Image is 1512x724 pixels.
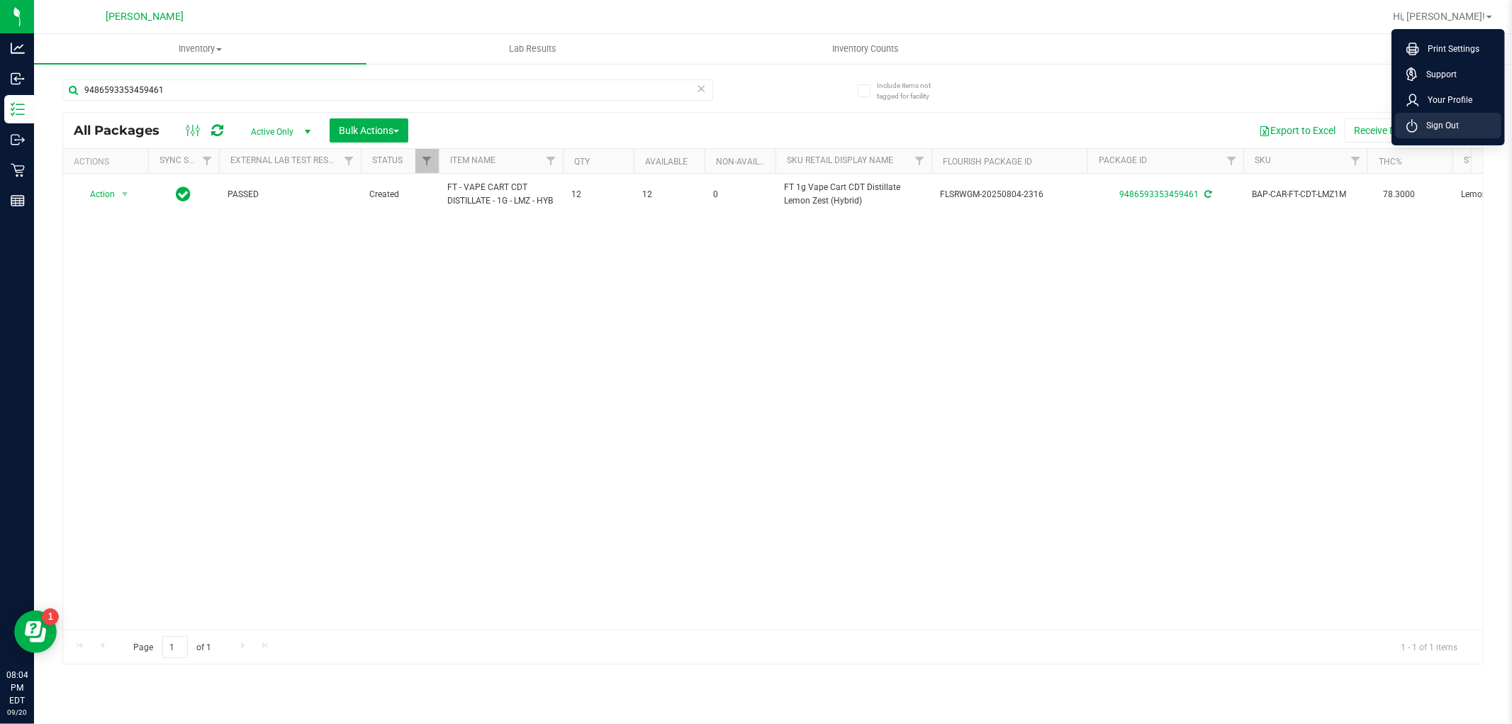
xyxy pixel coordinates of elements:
a: Inventory Counts [699,34,1031,64]
span: 12 [571,188,625,201]
a: Status [372,155,403,165]
inline-svg: Outbound [11,133,25,147]
a: Filter [337,149,361,173]
input: 1 [162,636,188,658]
inline-svg: Retail [11,163,25,177]
span: BAP-CAR-FT-CDT-LMZ1M [1252,188,1359,201]
inline-svg: Inventory [11,102,25,116]
span: Sync from Compliance System [1202,189,1211,199]
div: Actions [74,157,142,167]
span: Hi, [PERSON_NAME]! [1393,11,1485,22]
span: 12 [642,188,696,201]
a: Lab Results [366,34,699,64]
span: Print Settings [1419,42,1479,56]
span: Support [1418,67,1457,82]
span: select [116,184,134,204]
span: Lab Results [490,43,576,55]
a: SKU [1255,155,1271,165]
a: Flourish Package ID [943,157,1032,167]
span: Sign Out [1418,118,1459,133]
a: Support [1406,67,1496,82]
a: Filter [1344,149,1367,173]
a: Strain [1464,155,1493,165]
span: 78.3000 [1376,184,1422,205]
span: Bulk Actions [339,125,399,136]
a: Filter [908,149,931,173]
inline-svg: Reports [11,194,25,208]
input: Search Package ID, Item Name, SKU, Lot or Part Number... [62,79,713,101]
span: PASSED [228,188,352,201]
a: 9486593353459461 [1119,189,1199,199]
button: Bulk Actions [330,118,408,143]
a: THC% [1379,157,1402,167]
span: FT 1g Vape Cart CDT Distillate Lemon Zest (Hybrid) [784,181,923,208]
span: Inventory Counts [813,43,918,55]
p: 09/20 [6,707,28,718]
iframe: Resource center unread badge [42,608,59,625]
span: Page of 1 [121,636,223,658]
span: Created [369,188,430,201]
button: Receive Non-Cannabis [1345,118,1462,143]
span: All Packages [74,123,174,138]
a: Filter [196,149,219,173]
span: In Sync [177,184,191,204]
a: Inventory [34,34,366,64]
span: Clear [697,79,707,98]
a: Available [645,157,688,167]
inline-svg: Analytics [11,41,25,55]
span: Your Profile [1419,93,1472,107]
a: Package ID [1099,155,1147,165]
li: Sign Out [1395,113,1501,138]
a: External Lab Test Result [230,155,342,165]
span: FLSRWGM-20250804-2316 [940,188,1079,201]
iframe: Resource center [14,611,57,653]
span: [PERSON_NAME] [106,11,184,23]
a: Filter [415,149,439,173]
a: Non-Available [716,157,779,167]
inline-svg: Inbound [11,72,25,86]
span: Include items not tagged for facility [877,80,948,101]
a: Filter [1220,149,1243,173]
a: Item Name [450,155,495,165]
span: Inventory [34,43,366,55]
p: 08:04 PM EDT [6,669,28,707]
a: Sync Status [159,155,214,165]
button: Export to Excel [1250,118,1345,143]
span: 1 - 1 of 1 items [1389,636,1469,657]
span: Action [77,184,116,204]
a: Filter [539,149,563,173]
a: Qty [574,157,590,167]
a: Sku Retail Display Name [787,155,893,165]
span: FT - VAPE CART CDT DISTILLATE - 1G - LMZ - HYB [447,181,554,208]
span: 0 [713,188,767,201]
